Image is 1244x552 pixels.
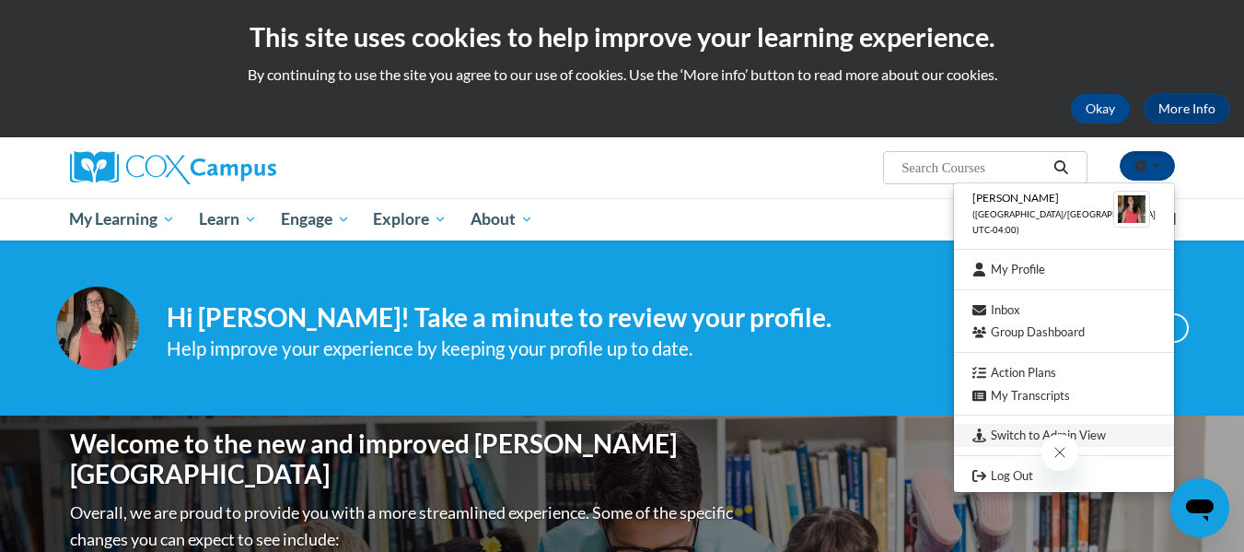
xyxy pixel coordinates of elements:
a: Inbox [954,299,1174,322]
img: Learner Profile Avatar [1113,191,1150,228]
a: My Profile [954,258,1174,281]
a: Engage [269,198,362,241]
span: [PERSON_NAME] [972,191,1059,205]
a: Switch to Admin View [954,424,1174,447]
div: Help improve your experience by keeping your profile up to date. [167,334,1047,364]
span: Engage [281,208,350,230]
h4: Hi [PERSON_NAME]! Take a minute to review your profile. [167,302,1047,334]
button: Account Settings [1120,151,1175,181]
button: Search [1047,157,1075,179]
iframe: Close message [1041,434,1078,471]
p: By continuing to use the site you agree to our use of cookies. Use the ‘More info’ button to read... [14,65,1230,85]
a: My Learning [58,198,188,241]
div: Main menu [42,198,1203,241]
a: Group Dashboard [954,321,1174,344]
img: Cox Campus [70,151,276,184]
a: More Info [1144,94,1230,123]
h2: This site uses cookies to help improve your learning experience. [14,18,1230,55]
button: Okay [1071,94,1130,123]
a: Learn [187,198,269,241]
a: Logout [954,464,1174,487]
span: Hi. How can we help? [11,13,149,28]
a: My Transcripts [954,384,1174,407]
iframe: Button to launch messaging window [1170,478,1229,537]
span: Explore [373,208,447,230]
h1: Welcome to the new and improved [PERSON_NAME][GEOGRAPHIC_DATA] [70,429,738,490]
span: Learn [199,208,257,230]
span: ([GEOGRAPHIC_DATA]/[GEOGRAPHIC_DATA] UTC-04:00) [972,209,1156,235]
input: Search Courses [900,157,1047,179]
a: Action Plans [954,361,1174,384]
a: Explore [361,198,459,241]
img: Profile Image [56,287,139,370]
span: My Learning [69,208,175,230]
span: About [471,208,533,230]
a: Cox Campus [70,151,420,184]
a: About [459,198,545,241]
